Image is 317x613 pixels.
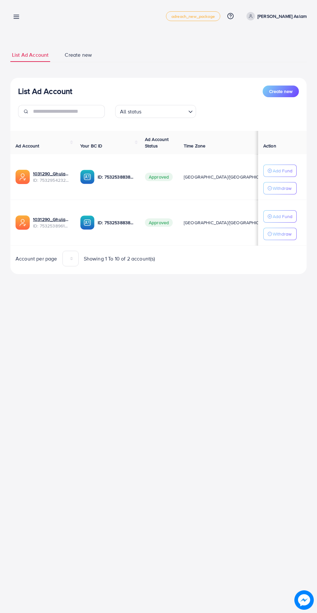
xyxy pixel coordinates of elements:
[144,106,186,116] input: Search for option
[244,12,307,20] a: [PERSON_NAME] Aslam
[269,88,292,95] span: Create new
[263,165,297,177] button: Add Fund
[33,223,70,229] span: ID: 7532538961244635153
[145,218,173,227] span: Approved
[184,219,274,226] span: [GEOGRAPHIC_DATA]/[GEOGRAPHIC_DATA]
[145,136,169,149] span: Ad Account Status
[294,590,314,610] img: image
[16,255,57,262] span: Account per page
[263,210,297,223] button: Add Fund
[263,228,297,240] button: Withdraw
[171,14,215,18] span: adreach_new_package
[263,182,297,194] button: Withdraw
[98,219,135,226] p: ID: 7532538838637019152
[80,143,103,149] span: Your BC ID
[33,216,70,229] div: <span class='underline'>1031290_Ghulam Rasool Aslam_1753805901568</span></br>7532538961244635153
[65,51,92,59] span: Create new
[84,255,155,262] span: Showing 1 To 10 of 2 account(s)
[119,107,143,116] span: All status
[98,173,135,181] p: ID: 7532538838637019152
[16,143,39,149] span: Ad Account
[257,12,307,20] p: [PERSON_NAME] Aslam
[273,213,292,220] p: Add Fund
[12,51,49,59] span: List Ad Account
[16,170,30,184] img: ic-ads-acc.e4c84228.svg
[18,87,72,96] h3: List Ad Account
[115,105,196,118] div: Search for option
[263,143,276,149] span: Action
[33,216,70,223] a: 1031290_Ghulam Rasool Aslam_1753805901568
[16,215,30,230] img: ic-ads-acc.e4c84228.svg
[184,143,205,149] span: Time Zone
[80,170,94,184] img: ic-ba-acc.ded83a64.svg
[273,230,291,238] p: Withdraw
[166,11,220,21] a: adreach_new_package
[33,170,70,177] a: 1031290_Ghulam Rasool Aslam 2_1753902599199
[80,215,94,230] img: ic-ba-acc.ded83a64.svg
[263,86,299,97] button: Create new
[145,173,173,181] span: Approved
[33,170,70,184] div: <span class='underline'>1031290_Ghulam Rasool Aslam 2_1753902599199</span></br>7532954232266326017
[273,184,291,192] p: Withdraw
[33,177,70,183] span: ID: 7532954232266326017
[273,167,292,175] p: Add Fund
[184,174,274,180] span: [GEOGRAPHIC_DATA]/[GEOGRAPHIC_DATA]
